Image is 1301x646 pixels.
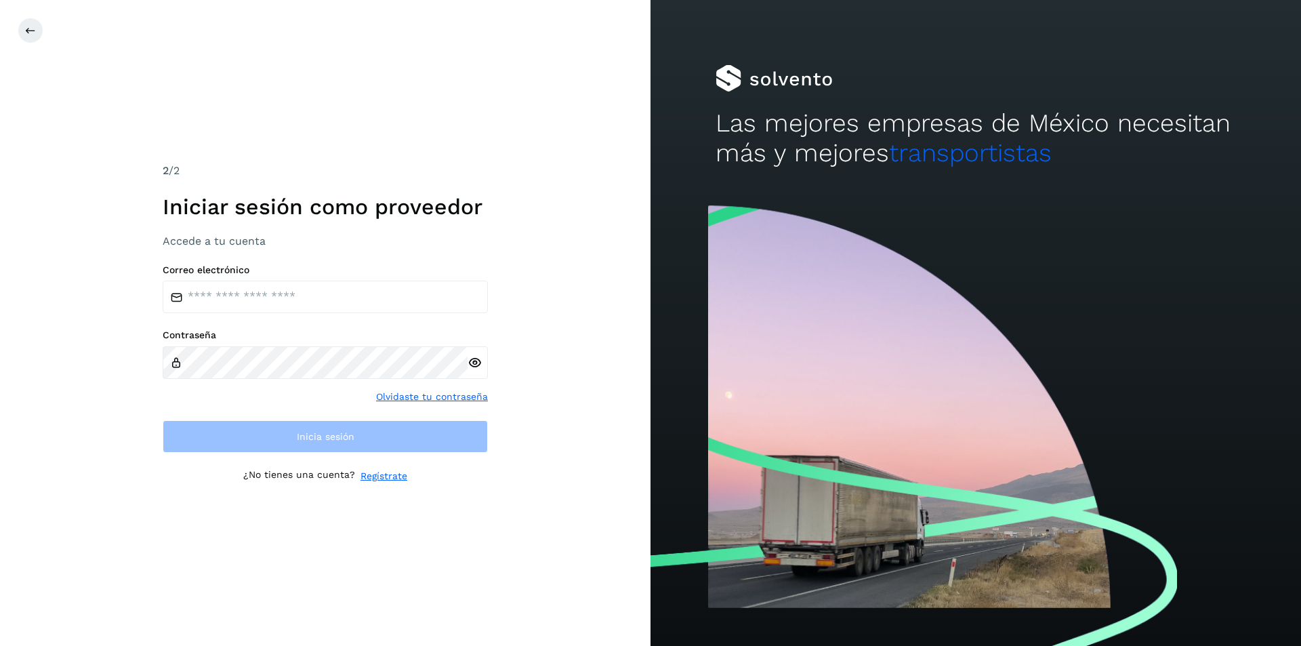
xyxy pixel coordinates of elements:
span: transportistas [889,138,1052,167]
a: Olvidaste tu contraseña [376,390,488,404]
div: /2 [163,163,488,179]
a: Regístrate [360,469,407,483]
button: Inicia sesión [163,420,488,453]
label: Contraseña [163,329,488,341]
h1: Iniciar sesión como proveedor [163,194,488,220]
h3: Accede a tu cuenta [163,235,488,247]
h2: Las mejores empresas de México necesitan más y mejores [716,108,1236,169]
span: Inicia sesión [297,432,354,441]
p: ¿No tienes una cuenta? [243,469,355,483]
label: Correo electrónico [163,264,488,276]
span: 2 [163,164,169,177]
